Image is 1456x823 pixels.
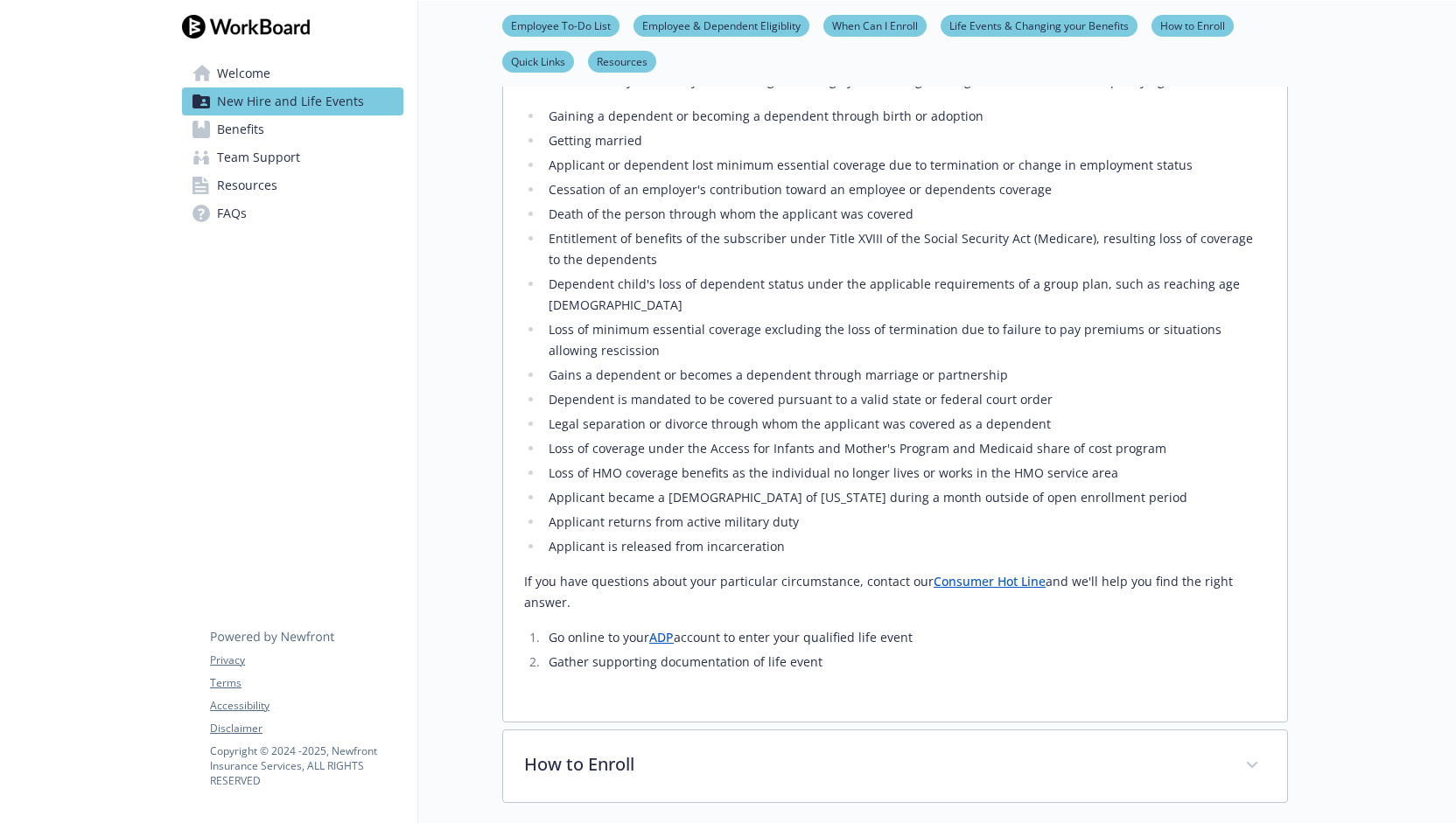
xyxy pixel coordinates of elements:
[543,487,1266,508] li: Applicant became a [DEMOGRAPHIC_DATA] of [US_STATE] during a month outside of open enrollment period
[543,179,1266,200] li: Cessation of an employer's contribution toward an employee or dependents coverage
[182,143,403,171] a: Team Support
[182,59,403,87] a: Welcome
[217,171,277,199] span: Resources
[502,52,574,69] a: Quick Links
[182,87,403,115] a: New Hire and Life Events
[1151,17,1234,33] a: How to Enroll
[217,143,300,171] span: Team Support
[182,115,403,143] a: Benefits
[543,365,1266,386] li: Gains a dependent or becomes a dependent through marriage or partnership
[941,17,1137,33] a: Life Events & Changing your Benefits
[543,414,1266,435] li: Legal separation or divorce through whom the applicant was covered as a dependent
[182,171,403,199] a: Resources
[210,698,402,714] a: Accessibility
[543,106,1266,127] li: Gaining a dependent or becoming a dependent through birth or adoption
[934,573,1046,589] a: Consumer Hot Line
[543,319,1266,361] li: Loss of minimum essential coverage excluding the loss of termination due to failure to pay premiu...
[543,512,1266,533] li: Applicant returns from active military duty
[210,675,402,691] a: Terms
[588,52,656,69] a: Resources
[823,17,927,33] a: When Can I Enroll
[543,652,1266,673] li: Gather supporting documentation of life event
[543,627,1266,648] li: Go online to your account to enter your qualified life event
[543,389,1266,410] li: Dependent is mandated to be covered pursuant to a valid state or federal court order
[503,730,1287,802] div: How to Enroll
[217,199,247,227] span: FAQs
[217,59,270,87] span: Welcome
[543,155,1266,176] li: Applicant or dependent lost minimum essential coverage due to termination or change in employment...
[543,438,1266,459] li: Loss of coverage under the Access for Infants and Mother's Program and Medicaid share of cost pro...
[543,274,1266,316] li: Dependent child's loss of dependent status under the applicable requirements of a group plan, suc...
[543,228,1266,270] li: Entitlement of benefits of the subscriber under Title XVIII of the Social Security Act (Medicare)...
[217,115,264,143] span: Benefits
[210,721,402,736] a: Disclaimer
[543,130,1266,151] li: Getting married
[649,629,674,645] a: ADP
[543,536,1266,557] li: Applicant is released from incarceration
[217,87,364,115] span: New Hire and Life Events
[543,204,1266,225] li: Death of the person through whom the applicant was covered
[633,17,809,33] a: Employee & Dependent Eligiblity
[210,652,402,668] a: Privacy
[543,463,1266,484] li: Loss of HMO coverage benefits as the individual no longer lives or works in the HMO service area
[502,17,619,33] a: Employee To-Do List
[524,571,1266,613] p: If you have questions about your particular circumstance, contact our and we'll help you find the...
[210,743,402,788] p: Copyright © 2024 - 2025 , Newfront Insurance Services, ALL RIGHTS RESERVED
[524,751,1224,778] p: How to Enroll
[182,199,403,227] a: FAQs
